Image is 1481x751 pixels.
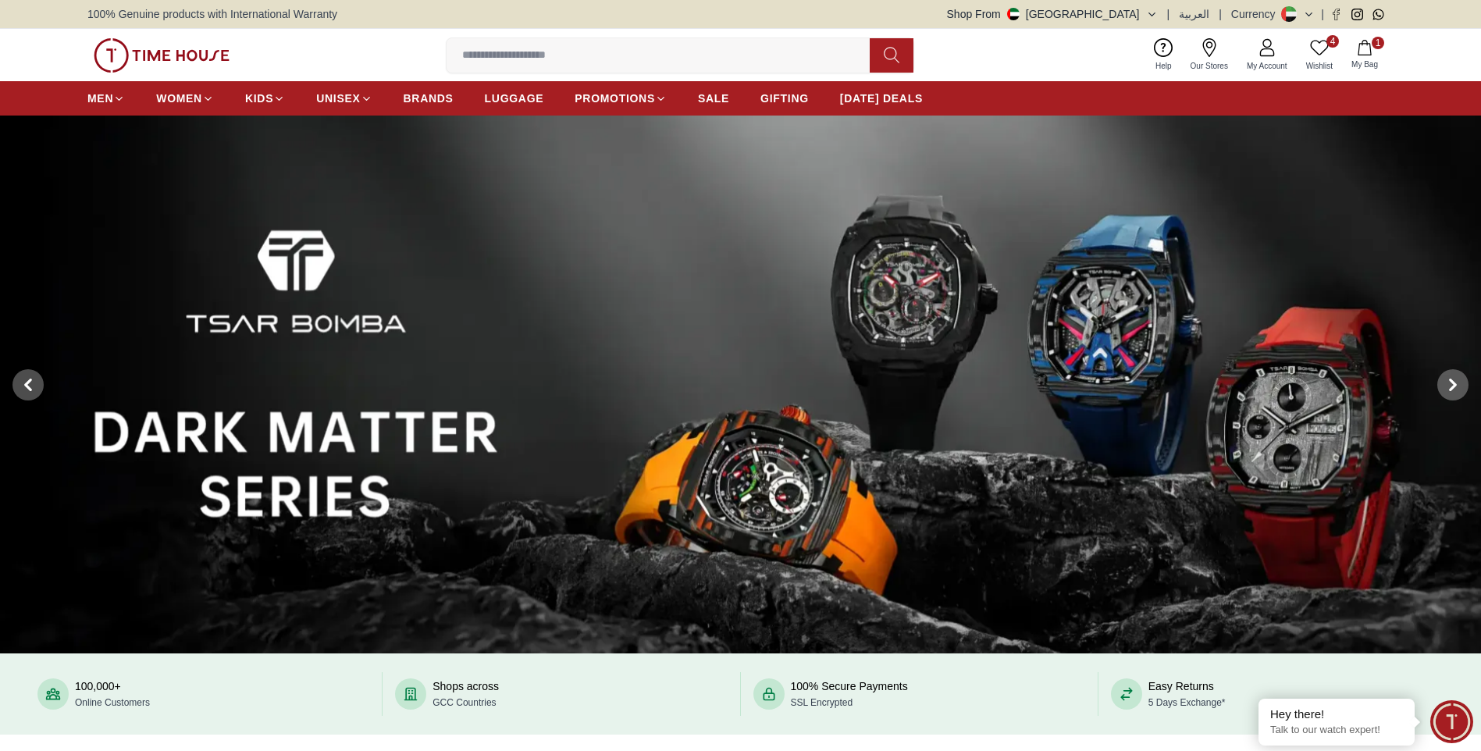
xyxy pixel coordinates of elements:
[1007,8,1020,20] img: United Arab Emirates
[1430,700,1473,743] div: Chat Widget
[1326,35,1339,48] span: 4
[245,84,285,112] a: KIDS
[1297,35,1342,75] a: 4Wishlist
[1231,6,1282,22] div: Currency
[1148,697,1226,708] span: 5 Days Exchange*
[1270,724,1403,737] p: Talk to our watch expert!
[404,84,454,112] a: BRANDS
[1146,35,1181,75] a: Help
[75,697,150,708] span: Online Customers
[1148,678,1226,710] div: Easy Returns
[1181,35,1237,75] a: Our Stores
[404,91,454,106] span: BRANDS
[87,91,113,106] span: MEN
[1300,60,1339,72] span: Wishlist
[156,84,214,112] a: WOMEN
[575,91,655,106] span: PROMOTIONS
[947,6,1158,22] button: Shop From[GEOGRAPHIC_DATA]
[698,91,729,106] span: SALE
[1345,59,1384,70] span: My Bag
[840,84,923,112] a: [DATE] DEALS
[316,84,372,112] a: UNISEX
[1184,60,1234,72] span: Our Stores
[1372,37,1384,49] span: 1
[1149,60,1178,72] span: Help
[1372,9,1384,20] a: Whatsapp
[1321,6,1324,22] span: |
[760,91,809,106] span: GIFTING
[1179,6,1209,22] button: العربية
[316,91,360,106] span: UNISEX
[433,678,499,710] div: Shops across
[485,91,544,106] span: LUGGAGE
[1330,9,1342,20] a: Facebook
[1167,6,1170,22] span: |
[760,84,809,112] a: GIFTING
[245,91,273,106] span: KIDS
[156,91,202,106] span: WOMEN
[87,6,337,22] span: 100% Genuine products with International Warranty
[791,678,908,710] div: 100% Secure Payments
[87,84,125,112] a: MEN
[1270,707,1403,722] div: Hey there!
[75,678,150,710] div: 100,000+
[1219,6,1222,22] span: |
[1241,60,1294,72] span: My Account
[698,84,729,112] a: SALE
[840,91,923,106] span: [DATE] DEALS
[575,84,667,112] a: PROMOTIONS
[485,84,544,112] a: LUGGAGE
[94,38,230,73] img: ...
[1351,9,1363,20] a: Instagram
[433,697,496,708] span: GCC Countries
[791,697,853,708] span: SSL Encrypted
[1342,37,1387,73] button: 1My Bag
